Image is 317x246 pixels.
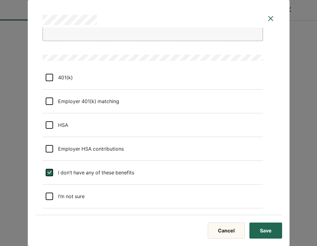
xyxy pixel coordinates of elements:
div: Employer HSA contributions [53,140,124,157]
div: HSA [53,116,68,134]
button: Cancel [208,223,245,239]
div: I’m not sure [53,188,85,205]
div: I don’t have any of these benefits [53,164,134,181]
button: Save [249,223,282,239]
div: Employer 401(k) matching [53,93,119,110]
div: L [45,169,53,176]
div: 401(k) [53,69,73,86]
